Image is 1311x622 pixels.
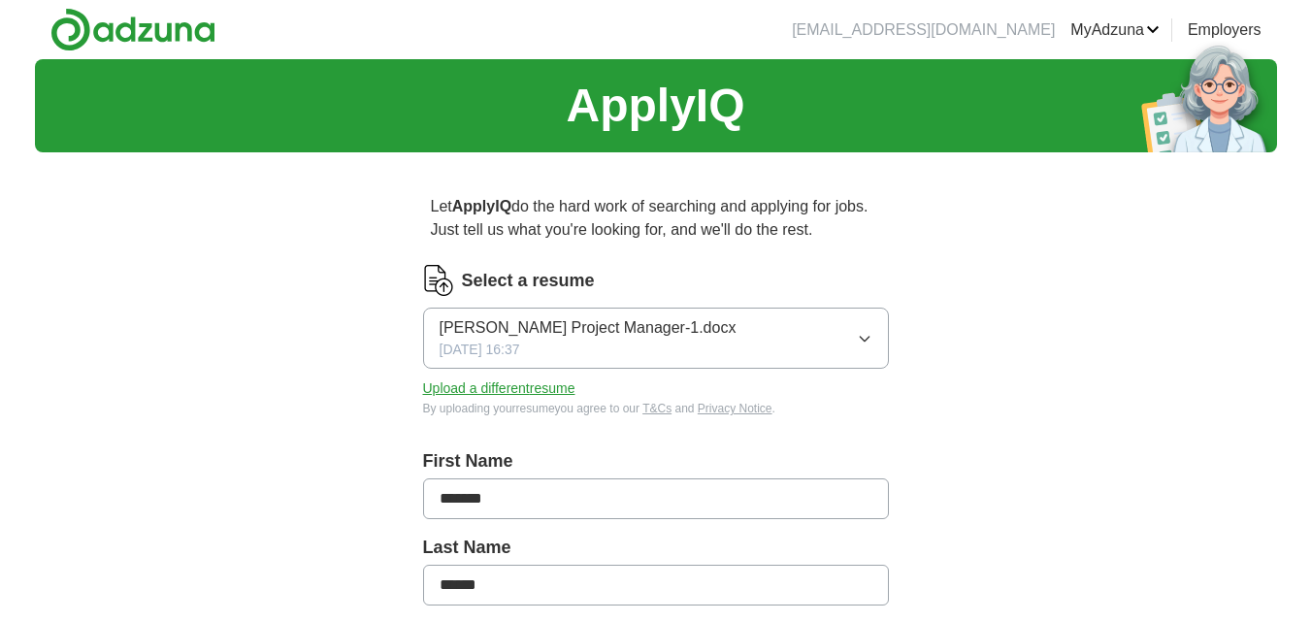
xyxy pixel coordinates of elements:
h1: ApplyIQ [566,71,744,141]
span: [DATE] 16:37 [440,340,520,360]
img: Adzuna logo [50,8,215,51]
label: First Name [423,448,889,475]
img: CV Icon [423,265,454,296]
div: By uploading your resume you agree to our and . [423,400,889,417]
label: Last Name [423,535,889,561]
button: Upload a differentresume [423,378,575,399]
a: T&Cs [642,402,672,415]
a: MyAdzuna [1070,18,1160,42]
label: Select a resume [462,268,595,294]
p: Let do the hard work of searching and applying for jobs. Just tell us what you're looking for, an... [423,187,889,249]
button: [PERSON_NAME] Project Manager-1.docx[DATE] 16:37 [423,308,889,369]
strong: ApplyIQ [452,198,511,214]
span: [PERSON_NAME] Project Manager-1.docx [440,316,737,340]
li: [EMAIL_ADDRESS][DOMAIN_NAME] [792,18,1055,42]
a: Privacy Notice [698,402,772,415]
a: Employers [1188,18,1262,42]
